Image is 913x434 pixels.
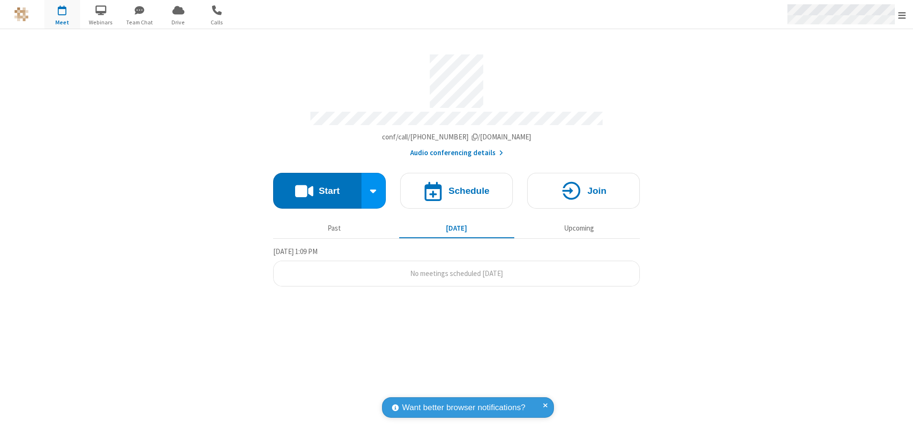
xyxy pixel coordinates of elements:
[410,269,503,278] span: No meetings scheduled [DATE]
[318,186,340,195] h4: Start
[521,219,637,237] button: Upcoming
[160,18,196,27] span: Drive
[199,18,235,27] span: Calls
[410,148,503,159] button: Audio conferencing details
[399,219,514,237] button: [DATE]
[402,402,525,414] span: Want better browser notifications?
[527,173,640,209] button: Join
[889,409,906,427] iframe: Chat
[587,186,606,195] h4: Join
[400,173,513,209] button: Schedule
[122,18,158,27] span: Team Chat
[382,132,531,143] button: Copy my meeting room linkCopy my meeting room link
[44,18,80,27] span: Meet
[277,219,392,237] button: Past
[83,18,119,27] span: Webinars
[448,186,489,195] h4: Schedule
[273,247,318,256] span: [DATE] 1:09 PM
[14,7,29,21] img: QA Selenium DO NOT DELETE OR CHANGE
[382,132,531,141] span: Copy my meeting room link
[273,47,640,159] section: Account details
[273,173,361,209] button: Start
[361,173,386,209] div: Start conference options
[273,246,640,287] section: Today's Meetings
